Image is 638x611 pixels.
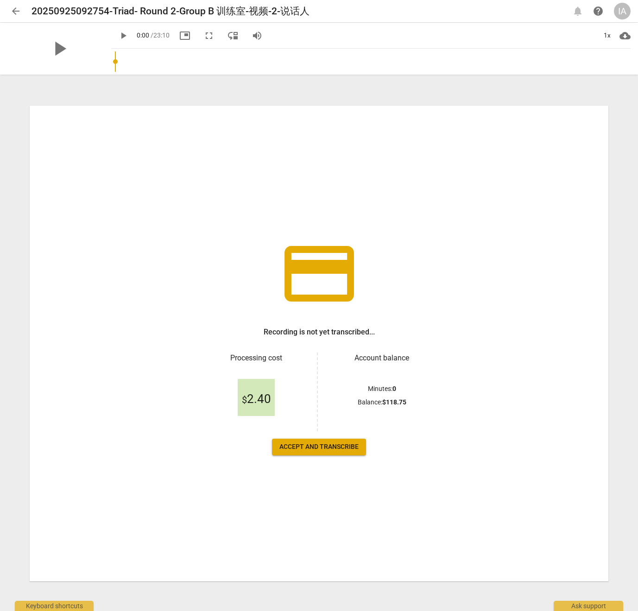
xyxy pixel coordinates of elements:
[32,6,310,17] h2: 20250925092754-Triad- Round 2-Group B 训练室-视频-2-说话人
[201,27,217,44] button: Fullscreen
[598,28,616,43] div: 1x
[151,31,170,39] span: / 23:10
[279,442,359,452] span: Accept and transcribe
[10,6,21,17] span: arrow_back
[278,232,361,315] span: credit_card
[249,27,265,44] button: Volume
[252,30,263,41] span: volume_up
[177,27,193,44] button: Picture in picture
[242,394,247,405] span: $
[115,27,132,44] button: Play
[590,3,606,19] a: Help
[272,439,366,455] button: Accept and transcribe
[15,601,94,611] div: Keyboard shortcuts
[203,30,215,41] span: fullscreen
[614,3,631,19] button: IA
[137,31,149,39] span: 0:00
[47,37,71,61] span: play_arrow
[242,392,271,406] span: 2.40
[554,601,623,611] div: Ask support
[118,30,129,41] span: play_arrow
[264,327,375,338] h3: Recording is not yet transcribed...
[179,30,190,41] span: picture_in_picture
[392,385,396,392] b: 0
[227,30,239,41] span: move_down
[358,397,406,407] p: Balance :
[593,6,604,17] span: help
[203,353,310,364] h3: Processing cost
[619,30,631,41] span: cloud_download
[329,353,435,364] h3: Account balance
[382,398,406,406] b: $ 118.75
[368,384,396,394] p: Minutes :
[225,27,241,44] button: View player as separate pane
